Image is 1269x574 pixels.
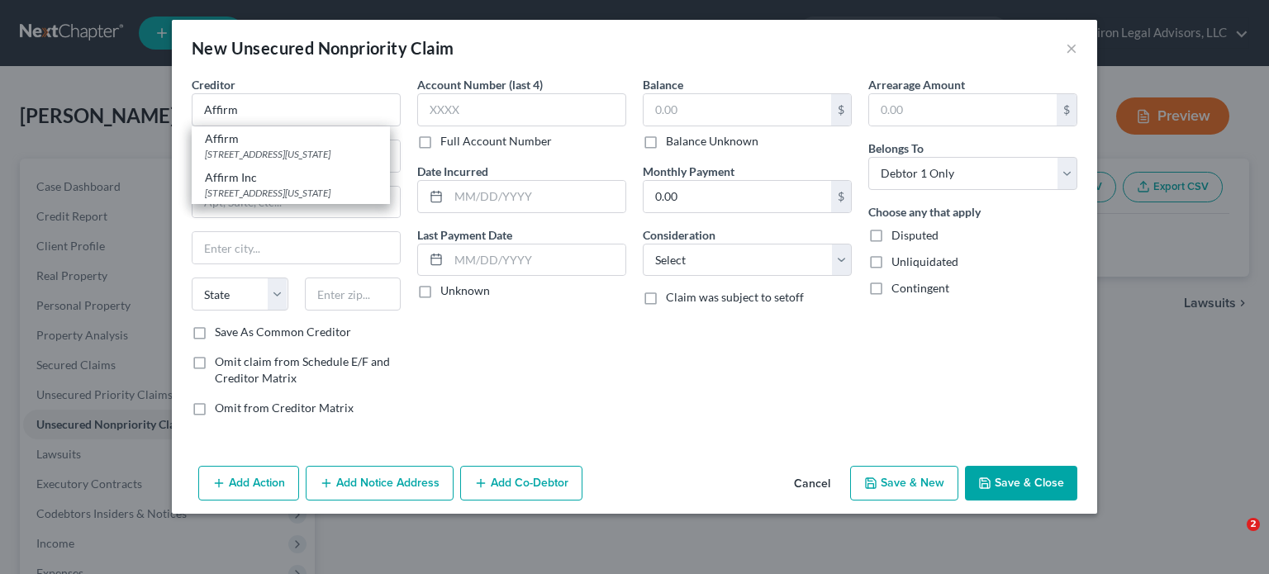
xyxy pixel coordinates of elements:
span: Omit from Creditor Matrix [215,401,354,415]
button: Add Co-Debtor [460,466,582,500]
div: [STREET_ADDRESS][US_STATE] [205,147,377,161]
span: Disputed [891,228,939,242]
input: 0.00 [869,94,1057,126]
label: Balance Unknown [666,133,758,149]
label: Arrearage Amount [868,76,965,93]
div: $ [831,94,851,126]
button: Add Notice Address [306,466,454,500]
span: Creditor [192,78,235,92]
input: XXXX [417,93,626,126]
label: Consideration [643,226,715,244]
input: Enter city... [192,232,400,263]
input: 0.00 [644,181,831,212]
iframe: Intercom live chat [1213,518,1252,557]
span: Unliquidated [891,254,958,268]
button: Cancel [781,467,844,500]
label: Balance [643,76,683,93]
div: Affirm Inc [205,169,377,186]
div: $ [831,181,851,212]
input: MM/DD/YYYY [449,244,625,276]
label: Account Number (last 4) [417,76,543,93]
button: Add Action [198,466,299,500]
input: 0.00 [644,94,831,126]
label: Monthly Payment [643,163,734,180]
div: New Unsecured Nonpriority Claim [192,36,454,59]
span: Belongs To [868,141,924,155]
button: Save & New [850,466,958,500]
span: 2 [1247,518,1260,531]
span: Omit claim from Schedule E/F and Creditor Matrix [215,354,390,385]
input: MM/DD/YYYY [449,181,625,212]
label: Date Incurred [417,163,488,180]
div: Affirm [205,130,377,147]
input: Search creditor by name... [192,93,401,126]
label: Full Account Number [440,133,552,149]
label: Last Payment Date [417,226,512,244]
label: Choose any that apply [868,203,981,221]
label: Save As Common Creditor [215,324,351,340]
div: [STREET_ADDRESS][US_STATE] [205,186,377,200]
button: Save & Close [965,466,1077,500]
span: Claim was subject to setoff [666,290,804,304]
label: Unknown [440,282,490,299]
button: × [1066,38,1077,58]
input: Enter zip... [305,278,402,311]
span: Contingent [891,281,949,295]
div: $ [1057,94,1077,126]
